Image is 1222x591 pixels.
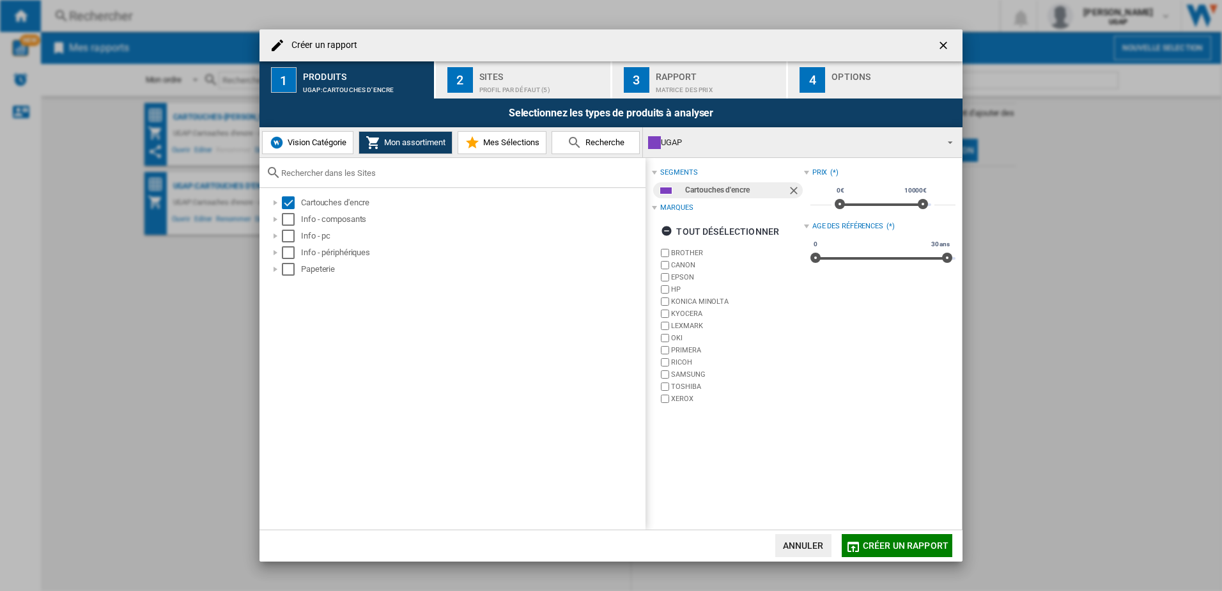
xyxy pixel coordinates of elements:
div: 1 [271,67,297,93]
span: Créer un rapport [863,540,948,551]
label: HP [671,285,803,294]
md-checkbox: Select [282,263,301,276]
label: EPSON [671,272,803,282]
div: 2 [447,67,473,93]
div: Age des références [812,221,883,232]
div: Info - périphériques [301,246,644,259]
div: UGAP [648,134,936,152]
span: 0€ [835,185,846,196]
input: brand.name [661,346,669,354]
input: brand.name [661,273,669,281]
button: Vision Catégorie [262,131,353,154]
button: 3 Rapport Matrice des prix [612,61,788,98]
span: 0 [812,239,819,249]
div: Selectionnez les types de produits à analyser [259,98,963,127]
label: LEXMARK [671,321,803,331]
span: Vision Catégorie [284,138,346,147]
input: Rechercher dans les Sites [281,168,639,178]
div: Sites [479,67,605,80]
label: CANON [671,260,803,270]
div: 3 [624,67,649,93]
div: Produits [303,67,429,80]
input: brand.name [661,334,669,342]
md-checkbox: Select [282,196,301,209]
span: 30 ans [929,239,952,249]
input: brand.name [661,310,669,318]
button: 4 Options [788,61,963,98]
label: RICOH [671,358,803,367]
button: 2 Sites Profil par défaut (5) [436,61,612,98]
label: SAMSUNG [671,370,803,379]
input: brand.name [661,322,669,330]
button: Mes Sélections [458,131,546,154]
span: Recherche [582,138,624,147]
button: Annuler [775,534,831,557]
div: Prix [812,168,828,178]
div: Cartouches d'encre [301,196,644,209]
md-checkbox: Select [282,246,301,259]
span: 10000€ [902,185,929,196]
div: Info - composants [301,213,644,226]
label: TOSHIBA [671,382,803,391]
input: brand.name [661,358,669,366]
button: 1 Produits UGAP:Cartouches d'encre [259,61,435,98]
button: Mon assortiment [359,131,452,154]
div: Profil par défaut (5) [479,80,605,93]
ng-md-icon: Retirer [787,184,803,200]
label: PRIMERA [671,345,803,355]
md-checkbox: Select [282,213,301,226]
label: BROTHER [671,248,803,258]
label: OKI [671,333,803,343]
button: tout désélectionner [657,220,783,243]
div: Rapport [656,67,782,80]
md-checkbox: Select [282,230,301,242]
div: Papeterie [301,263,644,276]
button: getI18NText('BUTTONS.CLOSE_DIALOG') [932,33,957,58]
input: brand.name [661,382,669,391]
div: Info - pc [301,230,644,242]
div: tout désélectionner [661,220,779,243]
div: UGAP:Cartouches d'encre [303,80,429,93]
div: Marques [660,203,693,213]
button: Créer un rapport [842,534,952,557]
input: brand.name [661,370,669,379]
div: Cartouches d'encre [685,182,787,198]
label: KYOCERA [671,309,803,319]
div: Options [831,67,957,80]
ng-md-icon: getI18NText('BUTTONS.CLOSE_DIALOG') [937,39,952,54]
input: brand.name [661,261,669,269]
div: Matrice des prix [656,80,782,93]
span: Mon assortiment [381,138,445,147]
input: brand.name [661,395,669,403]
img: wiser-icon-blue.png [269,135,284,150]
label: XEROX [671,394,803,404]
label: KONICA MINOLTA [671,297,803,306]
input: brand.name [661,285,669,294]
div: segments [660,168,697,178]
span: Mes Sélections [480,138,539,147]
div: 4 [800,67,825,93]
h4: Créer un rapport [285,39,358,52]
button: Recherche [552,131,640,154]
input: brand.name [661,249,669,257]
input: brand.name [661,297,669,306]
